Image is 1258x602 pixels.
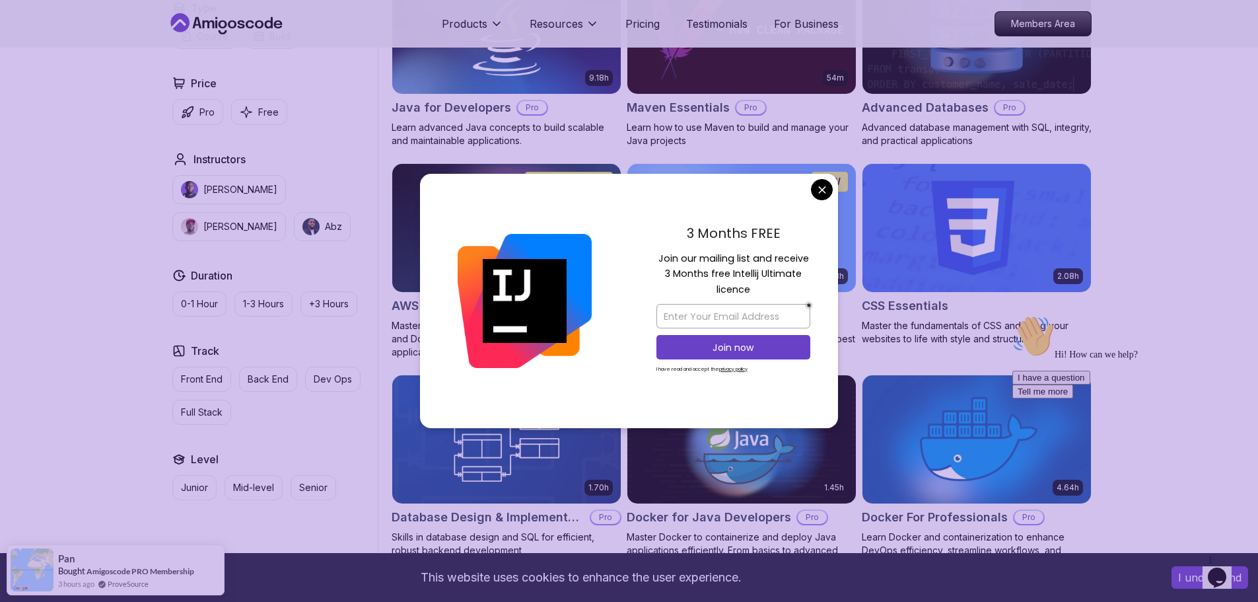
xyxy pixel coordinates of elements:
p: 0-1 Hour [181,297,218,311]
p: +3 Hours [309,297,349,311]
h2: Maven Essentials [627,98,730,117]
span: 3 hours ago [58,578,94,589]
p: Products [442,16,487,32]
span: Bought [58,566,85,576]
p: Pro [591,511,620,524]
button: 0-1 Hour [172,291,227,317]
span: Hi! How can we help? [5,40,131,50]
a: Database Design & Implementation card1.70hNEWDatabase Design & ImplementationProSkills in databas... [392,375,621,557]
button: Free [231,99,287,125]
p: Resources [530,16,583,32]
p: Back End [248,373,289,386]
a: CI/CD with GitHub Actions card2.63hNEWCI/CD with GitHub ActionsProMaster CI/CD pipelines with Git... [627,163,856,359]
button: Tell me more [5,75,66,89]
p: Abz [325,220,342,233]
p: Advanced database management with SQL, integrity, and practical applications [862,121,1092,147]
p: Dev Ops [314,373,352,386]
button: instructor img[PERSON_NAME] [172,175,286,204]
a: Pricing [625,16,660,32]
button: Accept cookies [1171,566,1248,589]
img: instructor img [181,181,198,198]
a: Amigoscode PRO Membership [87,566,194,576]
button: instructor imgAbz [294,212,351,241]
h2: Instructors [193,151,246,167]
img: CI/CD with GitHub Actions card [627,164,856,292]
h2: Price [191,75,217,91]
p: Free [258,106,279,119]
button: Mid-level [225,475,283,500]
img: provesource social proof notification image [11,548,53,591]
p: [PERSON_NAME] [203,183,277,196]
button: Full Stack [172,400,231,425]
p: 54m [827,73,844,83]
iframe: chat widget [1203,549,1245,589]
button: Front End [172,367,231,392]
button: Products [442,16,503,42]
h2: AWS for Developers [392,297,509,315]
h2: Advanced Databases [862,98,989,117]
img: :wave: [5,5,48,48]
img: instructor img [302,218,320,235]
button: Pro [172,99,223,125]
img: Database Design & Implementation card [392,375,621,504]
p: Mid-level [233,481,274,494]
p: Master Docker to containerize and deploy Java applications efficiently. From basics to advanced J... [627,531,856,583]
p: 9.18h [589,73,609,83]
h2: Duration [191,268,232,283]
h2: Java for Developers [392,98,511,117]
p: 1-3 Hours [243,297,284,311]
p: Learn how to use Maven to build and manage your Java projects [627,121,856,147]
button: Senior [291,475,336,500]
a: Testimonials [686,16,748,32]
p: Skills in database design and SQL for efficient, robust backend development [392,531,621,557]
p: Master AWS services like EC2, RDS, VPC, Route 53, and Docker to deploy and manage scalable cloud ... [392,319,621,359]
button: +3 Hours [300,291,357,317]
button: 1-3 Hours [234,291,293,317]
button: Resources [530,16,599,42]
img: instructor img [181,218,198,235]
p: 1.45h [824,482,844,493]
a: AWS for Developers card2.73hJUST RELEASEDAWS for DevelopersProMaster AWS services like EC2, RDS, ... [392,163,621,359]
iframe: chat widget [1007,310,1245,543]
a: Docker For Professionals card4.64hDocker For ProfessionalsProLearn Docker and containerization to... [862,375,1092,570]
p: Senior [299,481,328,494]
p: 2.08h [1057,271,1079,282]
p: Full Stack [181,406,223,419]
img: Docker For Professionals card [862,375,1091,504]
img: Docker for Java Developers card [627,375,856,504]
p: Pro [798,511,827,524]
div: 👋Hi! How can we help?I have a questionTell me more [5,5,243,89]
a: ProveSource [108,578,149,589]
p: [PERSON_NAME] [203,220,277,233]
p: Members Area [995,12,1091,36]
button: instructor img[PERSON_NAME] [172,212,286,241]
img: AWS for Developers card [392,164,621,292]
p: Learn Docker and containerization to enhance DevOps efficiency, streamline workflows, and improve... [862,531,1092,570]
button: Junior [172,475,217,500]
p: Learn advanced Java concepts to build scalable and maintainable applications. [392,121,621,147]
span: Pan [58,553,75,564]
a: For Business [774,16,839,32]
p: 1.70h [588,482,609,493]
p: Pro [199,106,215,119]
h2: Docker For Professionals [862,508,1008,527]
h2: Database Design & Implementation [392,508,584,527]
a: Docker for Java Developers card1.45hDocker for Java DevelopersProMaster Docker to containerize an... [627,375,856,583]
div: This website uses cookies to enhance the user experience. [10,563,1152,592]
p: Pro [518,101,547,114]
p: Pro [736,101,765,114]
h2: Level [191,451,219,467]
button: Back End [239,367,297,392]
img: CSS Essentials card [862,164,1091,292]
h2: Docker for Java Developers [627,508,791,527]
a: CSS Essentials card2.08hCSS EssentialsMaster the fundamentals of CSS and bring your websites to l... [862,163,1092,346]
p: Junior [181,481,208,494]
a: Members Area [995,11,1092,36]
p: Master the fundamentals of CSS and bring your websites to life with style and structure. [862,319,1092,346]
h2: Track [191,343,219,359]
p: Front End [181,373,223,386]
